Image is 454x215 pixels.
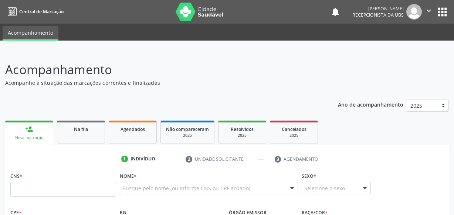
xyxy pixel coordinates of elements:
span: Central de Marcação [19,8,64,15]
span: Resolvidos [231,126,254,132]
button: notifications [330,7,340,17]
a: Acompanhamento [3,26,58,41]
div: 2025 [224,133,261,138]
div: [PERSON_NAME] [352,6,404,12]
span: Busque pelo nome (ou informe CNS ou CPF ao lado) [122,184,250,192]
p: Acompanhe a situação das marcações correntes e finalizadas [5,79,316,87]
div: 2025 [166,133,209,138]
span: Não compareceram [166,126,209,132]
div: Indivíduo [131,156,155,162]
label: Sexo [302,170,316,182]
button:  [422,4,436,20]
div: person_add [25,125,33,133]
p: Acompanhamento [5,60,316,79]
div: 2025 [275,133,312,138]
span: Selecione o sexo [304,184,345,192]
div: 1 [121,156,128,162]
img: img [406,4,422,20]
span: Agendados [121,126,145,132]
label: Nome [120,170,136,182]
i:  [425,7,433,15]
label: CNS [10,170,22,182]
p: Ano de acompanhamento [338,100,403,109]
button: apps [436,6,449,18]
span: Na fila [74,126,88,132]
span: Recepcionista da UBS [352,12,404,18]
span: Cancelados [282,126,306,132]
a: Central de Marcação [5,6,64,18]
div: Nova marcação [10,135,48,141]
